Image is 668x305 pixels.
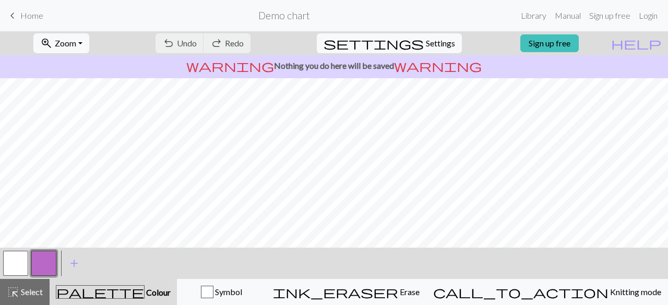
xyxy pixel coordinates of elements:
a: Home [6,7,43,25]
span: Select [19,287,43,297]
span: zoom_in [40,36,53,51]
span: Home [20,10,43,20]
span: warning [394,58,482,73]
a: Library [517,5,551,26]
button: Symbol [177,279,266,305]
span: settings [324,36,424,51]
a: Sign up free [585,5,635,26]
span: call_to_action [433,285,609,299]
span: ink_eraser [273,285,398,299]
h2: Demo chart [258,9,310,21]
button: Knitting mode [426,279,668,305]
a: Login [635,5,662,26]
span: Settings [426,37,455,50]
span: Colour [145,287,171,297]
a: Manual [551,5,585,26]
button: Colour [50,279,177,305]
span: highlight_alt [7,285,19,299]
span: help [611,36,661,51]
span: Zoom [55,38,76,48]
button: Erase [266,279,426,305]
button: Zoom [33,33,89,53]
a: Sign up free [520,34,579,52]
span: palette [56,285,144,299]
p: Nothing you do here will be saved [4,59,664,72]
span: warning [186,58,274,73]
i: Settings [324,37,424,50]
span: Knitting mode [609,287,661,297]
span: Symbol [213,287,242,297]
span: keyboard_arrow_left [6,8,19,23]
span: add [68,256,80,271]
button: SettingsSettings [317,33,462,53]
span: Erase [398,287,420,297]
